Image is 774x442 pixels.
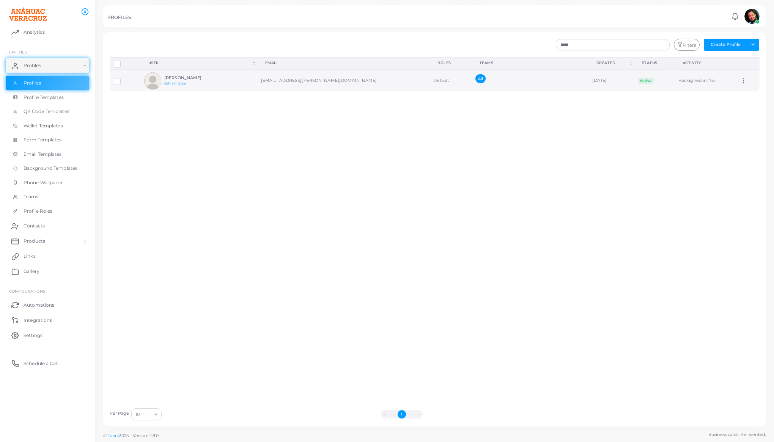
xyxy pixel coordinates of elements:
th: Action [736,57,759,70]
a: Products [6,234,89,249]
a: Profile Roles [6,204,89,218]
span: Background Templates [24,165,77,172]
a: Profile Templates [6,90,89,105]
a: Email Templates [6,147,89,161]
a: Analytics [6,24,89,39]
th: Row-selection [110,57,140,70]
span: Links [24,253,36,260]
span: Profiles [24,80,41,86]
a: Integrations [6,312,89,328]
div: Roles [437,60,463,66]
span: Business cards. Reinvented. [708,431,766,438]
a: QR Code Templates [6,104,89,119]
span: All [475,74,486,83]
span: Form Templates [24,136,62,143]
a: Teams [6,190,89,204]
span: Wallet Templates [24,122,63,129]
a: avatar [742,9,761,24]
button: Go to page 1 [398,410,406,418]
button: Create Profile [704,39,747,51]
a: Schedule a Call [6,356,89,371]
span: Settings [24,332,42,339]
span: ENTITIES [9,50,27,54]
a: Automations [6,297,89,312]
td: Default [429,70,471,91]
span: Active [638,78,654,84]
span: Automations [24,302,54,309]
span: 10 [135,411,140,418]
span: Email Templates [24,151,62,158]
a: Tapni [108,433,119,438]
td: [EMAIL_ADDRESS][PERSON_NAME][DOMAIN_NAME] [257,70,429,91]
img: logo [7,7,49,21]
span: Version: 1.8.0 [133,433,159,438]
span: Contacts [24,223,45,229]
a: Profiles [6,76,89,90]
span: Configurations [9,289,45,293]
span: Schedule a Call [24,360,58,367]
div: Teams [480,60,580,66]
td: [DATE] [588,70,634,91]
img: avatar [144,72,161,89]
a: Background Templates [6,161,89,176]
div: User [148,60,252,66]
div: Email [265,60,421,66]
a: Contacts [6,218,89,234]
button: Filters [674,39,700,51]
a: Links [6,249,89,264]
img: avatar [744,9,760,24]
span: QR Code Templates [24,108,69,115]
span: Profile Templates [24,94,64,101]
span: Teams [24,193,39,200]
div: Created [596,60,628,66]
span: Gallery [24,268,39,275]
h5: PROFILES [107,15,131,20]
a: Profiles [6,58,89,73]
label: Per Page [110,411,129,417]
a: Form Templates [6,133,89,147]
span: 2025 [119,433,128,439]
h6: [PERSON_NAME] [164,75,220,80]
div: Search for option [131,408,162,420]
span: Analytics [24,29,45,36]
div: Status [642,60,669,66]
a: Gallery [6,264,89,279]
span: Profile Roles [24,208,52,215]
input: Search for option [140,410,151,418]
span: Integrations [24,317,52,324]
a: Wallet Templates [6,119,89,133]
div: activity [683,60,728,66]
a: @hhmfdtxe [164,81,186,85]
a: Settings [6,328,89,343]
span: Products [24,238,45,245]
span: © [103,433,159,439]
ul: Pagination [164,410,640,418]
span: Has signed in: No [678,78,715,83]
a: Phone Wallpaper [6,176,89,190]
span: Phone Wallpaper [24,179,63,186]
span: Profiles [24,62,41,69]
